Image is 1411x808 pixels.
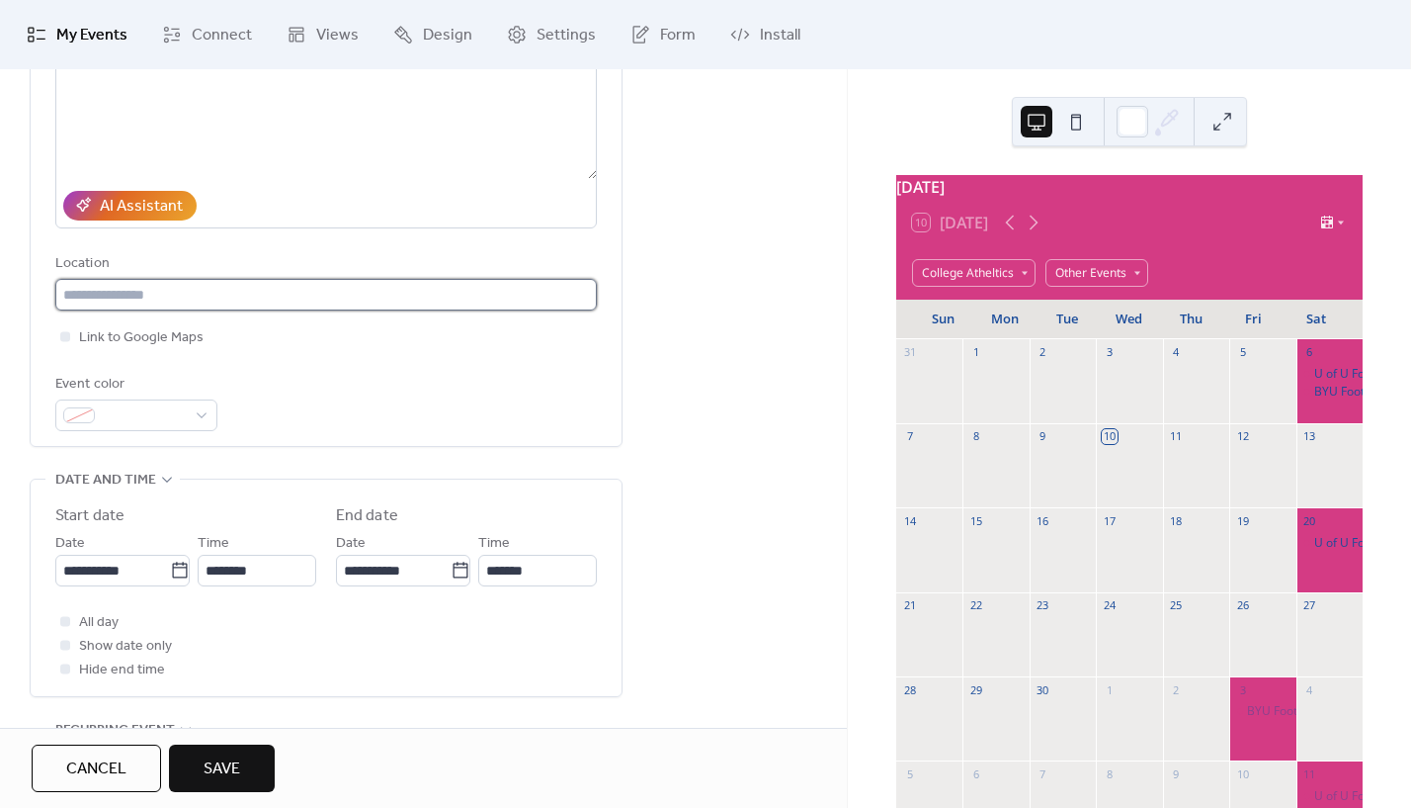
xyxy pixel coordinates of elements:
[974,300,1037,339] div: Mon
[902,513,917,528] div: 14
[1235,682,1250,697] div: 3
[1235,766,1250,781] div: 10
[492,8,611,61] a: Settings
[204,758,240,781] span: Save
[616,8,710,61] a: Form
[1235,513,1250,528] div: 19
[66,758,126,781] span: Cancel
[1169,345,1184,360] div: 4
[1036,513,1050,528] div: 16
[316,24,359,47] span: Views
[660,24,696,47] span: Form
[1169,513,1184,528] div: 18
[55,373,213,397] div: Event color
[1229,703,1295,720] div: BYU Football - Home Games
[1160,300,1222,339] div: Thu
[55,252,593,276] div: Location
[760,24,800,47] span: Install
[55,719,175,743] span: Recurring event
[902,766,917,781] div: 5
[55,532,85,556] span: Date
[1169,682,1184,697] div: 2
[1102,345,1117,360] div: 3
[100,195,183,219] div: AI Assistant
[79,659,165,682] span: Hide end time
[55,469,156,493] span: Date and time
[1169,429,1184,444] div: 11
[968,513,983,528] div: 15
[1037,300,1099,339] div: Tue
[1102,513,1117,528] div: 17
[1296,366,1363,383] div: U of U Football Home Games
[1102,766,1117,781] div: 8
[968,598,983,613] div: 22
[715,8,815,61] a: Install
[1036,682,1050,697] div: 30
[902,682,917,697] div: 28
[1302,345,1317,360] div: 6
[968,682,983,697] div: 29
[336,532,366,556] span: Date
[1247,703,1403,720] div: BYU Football - Home Games
[1302,682,1317,697] div: 4
[423,24,472,47] span: Design
[1036,598,1050,613] div: 23
[1169,598,1184,613] div: 25
[896,175,1363,199] div: [DATE]
[1235,345,1250,360] div: 5
[1235,429,1250,444] div: 12
[968,345,983,360] div: 1
[32,745,161,792] button: Cancel
[912,300,974,339] div: Sun
[198,532,229,556] span: Time
[968,766,983,781] div: 6
[378,8,487,61] a: Design
[537,24,596,47] span: Settings
[1222,300,1285,339] div: Fri
[1102,682,1117,697] div: 1
[902,429,917,444] div: 7
[1296,384,1363,401] div: BYU Football - Home Games
[1285,300,1347,339] div: Sat
[79,611,119,635] span: All day
[968,429,983,444] div: 8
[1302,766,1317,781] div: 11
[1302,429,1317,444] div: 13
[1296,788,1363,805] div: U of U Football Home Games
[1036,345,1050,360] div: 2
[169,745,275,792] button: Save
[1235,598,1250,613] div: 26
[1098,300,1160,339] div: Wed
[1296,535,1363,552] div: U of U Football Home Games
[79,326,204,350] span: Link to Google Maps
[79,635,172,659] span: Show date only
[1036,766,1050,781] div: 7
[147,8,267,61] a: Connect
[55,504,124,528] div: Start date
[1036,429,1050,444] div: 9
[1102,598,1117,613] div: 24
[272,8,373,61] a: Views
[192,24,252,47] span: Connect
[1302,513,1317,528] div: 20
[902,345,917,360] div: 31
[56,24,127,47] span: My Events
[1102,429,1117,444] div: 10
[902,598,917,613] div: 21
[12,8,142,61] a: My Events
[63,191,197,221] button: AI Assistant
[1302,598,1317,613] div: 27
[336,504,398,528] div: End date
[1169,766,1184,781] div: 9
[478,532,510,556] span: Time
